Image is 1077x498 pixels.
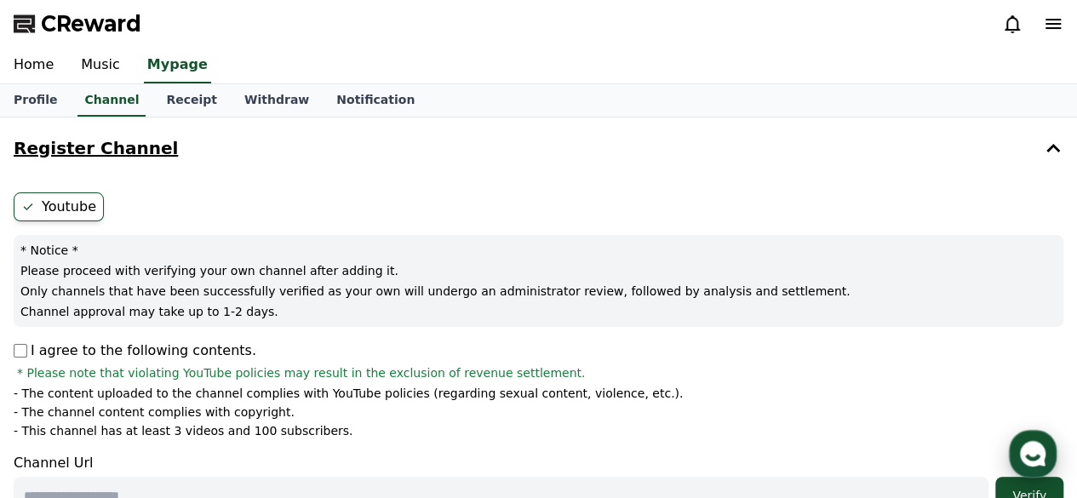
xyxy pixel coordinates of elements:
[14,385,683,402] p: - The content uploaded to the channel complies with YouTube policies (regarding sexual content, v...
[14,192,104,221] label: Youtube
[220,357,327,399] a: Settings
[77,84,146,117] a: Channel
[41,10,141,37] span: CReward
[20,262,1057,279] p: Please proceed with verifying your own channel after adding it.
[323,84,428,117] a: Notification
[14,422,352,439] p: - This channel has at least 3 videos and 100 subscribers.
[7,124,1070,172] button: Register Channel
[252,382,294,396] span: Settings
[141,383,192,397] span: Messages
[14,404,295,421] p: - The channel content complies with copyright.
[231,84,323,117] a: Withdraw
[14,10,141,37] a: CReward
[43,382,73,396] span: Home
[20,283,1057,300] p: Only channels that have been successfully verified as your own will undergo an administrator revi...
[20,303,1057,320] p: Channel approval may take up to 1-2 days.
[17,364,585,381] span: * Please note that violating YouTube policies may result in the exclusion of revenue settlement.
[14,341,256,361] p: I agree to the following contents.
[14,139,178,157] h4: Register Channel
[152,84,231,117] a: Receipt
[5,357,112,399] a: Home
[20,242,1057,259] p: * Notice *
[67,48,134,83] a: Music
[144,48,211,83] a: Mypage
[112,357,220,399] a: Messages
